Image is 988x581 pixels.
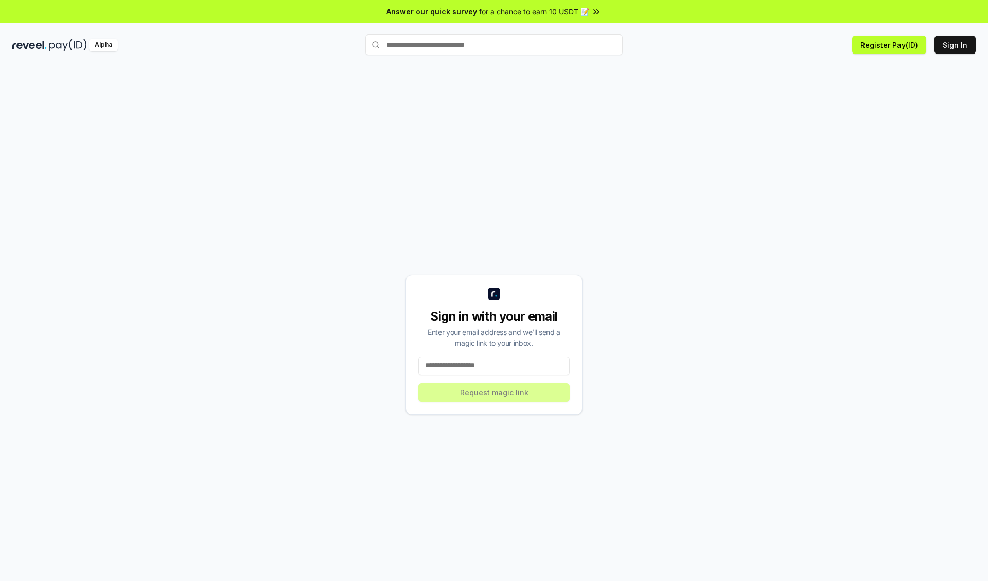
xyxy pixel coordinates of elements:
span: Answer our quick survey [386,6,477,17]
div: Sign in with your email [418,308,570,325]
img: logo_small [488,288,500,300]
span: for a chance to earn 10 USDT 📝 [479,6,589,17]
img: pay_id [49,39,87,51]
button: Sign In [934,36,976,54]
div: Alpha [89,39,118,51]
div: Enter your email address and we’ll send a magic link to your inbox. [418,327,570,348]
img: reveel_dark [12,39,47,51]
button: Register Pay(ID) [852,36,926,54]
